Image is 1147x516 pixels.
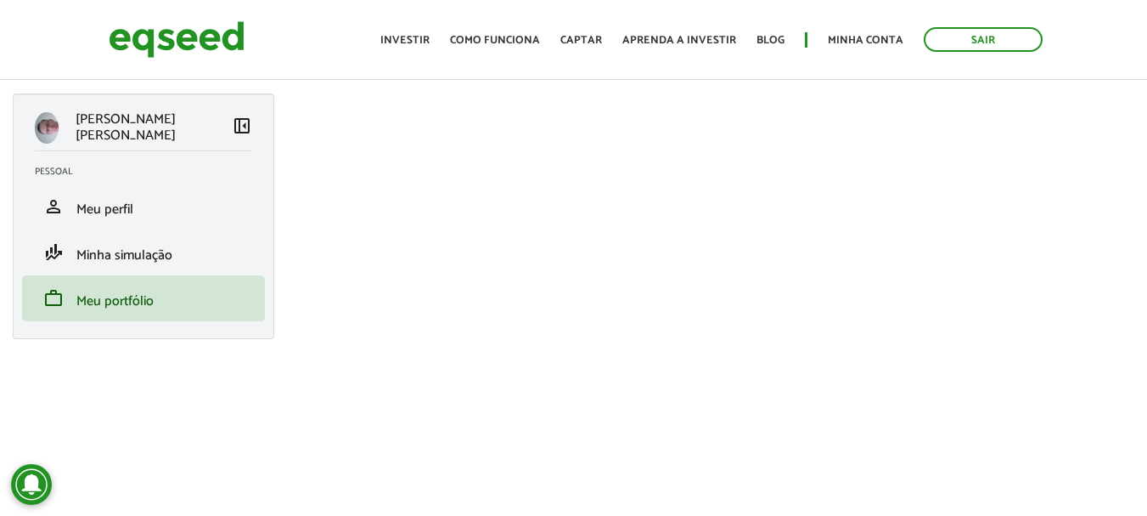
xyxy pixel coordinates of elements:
span: finance_mode [43,242,64,263]
a: Como funciona [450,35,540,46]
span: Minha simulação [76,244,172,267]
li: Meu portfólio [22,275,265,321]
span: left_panel_close [232,116,252,136]
a: workMeu portfólio [35,288,252,309]
h2: Pessoal [35,167,265,177]
a: Minha conta [828,35,903,46]
a: personMeu perfil [35,196,252,217]
img: EqSeed [109,17,245,62]
a: finance_modeMinha simulação [35,242,252,263]
span: person [43,196,64,217]
span: Meu perfil [76,198,133,221]
a: Captar [560,35,602,46]
p: [PERSON_NAME] [PERSON_NAME] [76,111,231,144]
a: Investir [380,35,430,46]
span: Meu portfólio [76,290,154,313]
span: work [43,288,64,309]
li: Minha simulação [22,230,265,275]
a: Aprenda a investir [622,35,736,46]
a: Sair [924,27,1043,52]
a: Colapsar menu [232,116,252,139]
li: Meu perfil [22,184,265,230]
a: Blog [756,35,784,46]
